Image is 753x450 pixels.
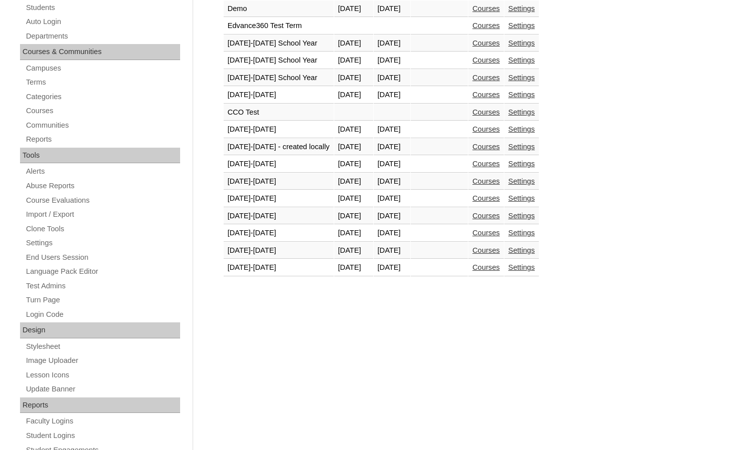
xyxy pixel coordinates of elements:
a: Lesson Icons [25,369,180,381]
td: [DATE]-[DATE] School Year [224,35,334,52]
td: [DATE] [374,156,410,173]
a: Settings [508,194,535,202]
td: [DATE] [374,242,410,259]
td: Edvance360 Test Term [224,18,334,35]
a: Settings [508,125,535,133]
td: [DATE]-[DATE] - created locally [224,139,334,156]
a: Settings [508,212,535,220]
td: [DATE] [374,259,410,276]
td: [DATE] [334,139,373,156]
td: [DATE]-[DATE] [224,87,334,104]
td: [DATE]-[DATE] [224,121,334,138]
a: Settings [25,237,180,249]
a: Alerts [25,165,180,178]
a: Reports [25,133,180,146]
td: [DATE] [334,87,373,104]
a: Courses [472,39,500,47]
a: Courses [472,160,500,168]
a: Update Banner [25,383,180,395]
td: [DATE] [374,173,410,190]
div: Courses & Communities [20,44,180,60]
td: [DATE] [334,121,373,138]
td: [DATE] [334,52,373,69]
a: Settings [508,229,535,237]
div: Reports [20,397,180,413]
a: Settings [508,91,535,99]
div: Design [20,322,180,338]
a: Settings [508,108,535,116]
td: [DATE]-[DATE] School Year [224,52,334,69]
a: Clone Tools [25,223,180,235]
a: Language Pack Editor [25,265,180,278]
a: Students [25,2,180,14]
a: Course Evaluations [25,194,180,207]
a: Courses [472,177,500,185]
td: [DATE]-[DATE] [224,225,334,242]
a: End Users Session [25,251,180,264]
td: [DATE] [374,35,410,52]
a: Settings [508,39,535,47]
a: Courses [472,5,500,13]
a: Faculty Logins [25,415,180,427]
a: Courses [472,22,500,30]
td: [DATE] [374,52,410,69]
td: [DATE] [334,70,373,87]
td: [DATE] [334,225,373,242]
a: Courses [472,74,500,82]
a: Student Logins [25,429,180,442]
a: Courses [472,125,500,133]
a: Login Code [25,308,180,321]
td: [DATE]-[DATE] [224,190,334,207]
a: Courses [25,105,180,117]
td: [DATE] [374,70,410,87]
td: [DATE] [374,87,410,104]
td: [DATE] [334,156,373,173]
a: Abuse Reports [25,180,180,192]
td: [DATE] [334,190,373,207]
a: Settings [508,74,535,82]
a: Courses [472,56,500,64]
a: Courses [472,194,500,202]
td: [DATE] [374,225,410,242]
a: Settings [508,160,535,168]
td: [DATE]-[DATE] [224,173,334,190]
td: [DATE]-[DATE] [224,242,334,259]
a: Courses [472,229,500,237]
div: Tools [20,148,180,164]
a: Terms [25,76,180,89]
td: [DATE] [334,35,373,52]
td: [DATE] [374,190,410,207]
td: [DATE]-[DATE] School Year [224,70,334,87]
td: [DATE] [374,208,410,225]
a: Courses [472,108,500,116]
td: [DATE] [374,121,410,138]
a: Test Admins [25,280,180,292]
a: Courses [472,143,500,151]
td: [DATE] [334,259,373,276]
td: [DATE]-[DATE] [224,208,334,225]
a: Auto Login [25,16,180,28]
a: Settings [508,263,535,271]
a: Settings [508,56,535,64]
a: Campuses [25,62,180,75]
a: Turn Page [25,294,180,306]
td: [DATE]-[DATE] [224,156,334,173]
a: Image Uploader [25,354,180,367]
a: Courses [472,263,500,271]
a: Settings [508,246,535,254]
a: Communities [25,119,180,132]
td: [DATE] [334,242,373,259]
a: Courses [472,212,500,220]
a: Import / Export [25,208,180,221]
td: Demo [224,1,334,18]
td: [DATE] [334,208,373,225]
td: [DATE] [374,1,410,18]
a: Courses [472,246,500,254]
td: [DATE] [374,139,410,156]
a: Settings [508,22,535,30]
td: [DATE]-[DATE] [224,259,334,276]
a: Settings [508,143,535,151]
td: [DATE] [334,1,373,18]
a: Stylesheet [25,340,180,353]
a: Settings [508,177,535,185]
